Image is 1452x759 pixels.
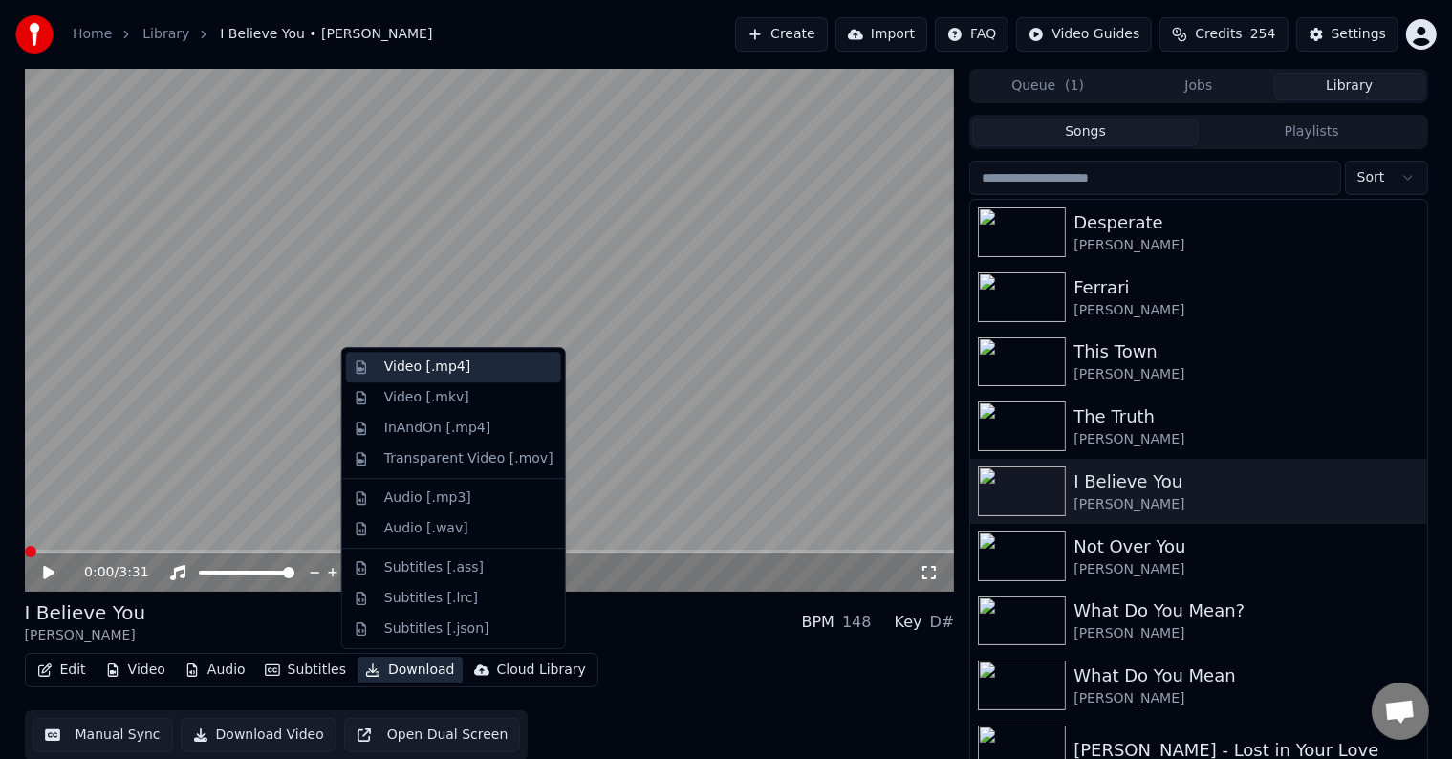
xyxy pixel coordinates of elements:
[1073,533,1419,560] div: Not Over You
[1199,119,1425,146] button: Playlists
[384,519,468,538] div: Audio [.wav]
[119,563,148,582] span: 3:31
[344,718,521,752] button: Open Dual Screen
[384,558,484,577] div: Subtitles [.ass]
[1073,209,1419,236] div: Desperate
[257,657,354,683] button: Subtitles
[1274,73,1425,100] button: Library
[972,119,1199,146] button: Songs
[1073,689,1419,708] div: [PERSON_NAME]
[1073,560,1419,579] div: [PERSON_NAME]
[73,25,432,44] nav: breadcrumb
[384,419,491,438] div: InAndOn [.mp4]
[1073,365,1419,384] div: [PERSON_NAME]
[735,17,828,52] button: Create
[1016,17,1152,52] button: Video Guides
[1073,624,1419,643] div: [PERSON_NAME]
[181,718,336,752] button: Download Video
[1296,17,1398,52] button: Settings
[802,611,834,634] div: BPM
[25,626,146,645] div: [PERSON_NAME]
[177,657,253,683] button: Audio
[1065,76,1084,96] span: ( 1 )
[1073,468,1419,495] div: I Believe You
[33,718,173,752] button: Manual Sync
[384,488,471,508] div: Audio [.mp3]
[358,657,463,683] button: Download
[972,73,1123,100] button: Queue
[25,599,146,626] div: I Believe You
[30,657,94,683] button: Edit
[384,388,469,407] div: Video [.mkv]
[1159,17,1288,52] button: Credits254
[220,25,432,44] span: I Believe You • [PERSON_NAME]
[142,25,189,44] a: Library
[1073,662,1419,689] div: What Do You Mean
[1073,495,1419,514] div: [PERSON_NAME]
[1357,168,1385,187] span: Sort
[1123,73,1274,100] button: Jobs
[384,589,478,608] div: Subtitles [.lrc]
[1195,25,1242,44] span: Credits
[497,661,586,680] div: Cloud Library
[84,563,114,582] span: 0:00
[1372,683,1429,740] div: Open chat
[15,15,54,54] img: youka
[73,25,112,44] a: Home
[1250,25,1276,44] span: 254
[384,449,553,468] div: Transparent Video [.mov]
[1073,274,1419,301] div: Ferrari
[895,611,922,634] div: Key
[1073,403,1419,430] div: The Truth
[935,17,1008,52] button: FAQ
[98,657,173,683] button: Video
[1073,236,1419,255] div: [PERSON_NAME]
[1073,301,1419,320] div: [PERSON_NAME]
[1332,25,1386,44] div: Settings
[84,563,130,582] div: /
[1073,338,1419,365] div: This Town
[1073,597,1419,624] div: What Do You Mean?
[1073,430,1419,449] div: [PERSON_NAME]
[384,358,470,377] div: Video [.mp4]
[930,611,955,634] div: D#
[384,619,489,639] div: Subtitles [.json]
[842,611,872,634] div: 148
[835,17,927,52] button: Import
